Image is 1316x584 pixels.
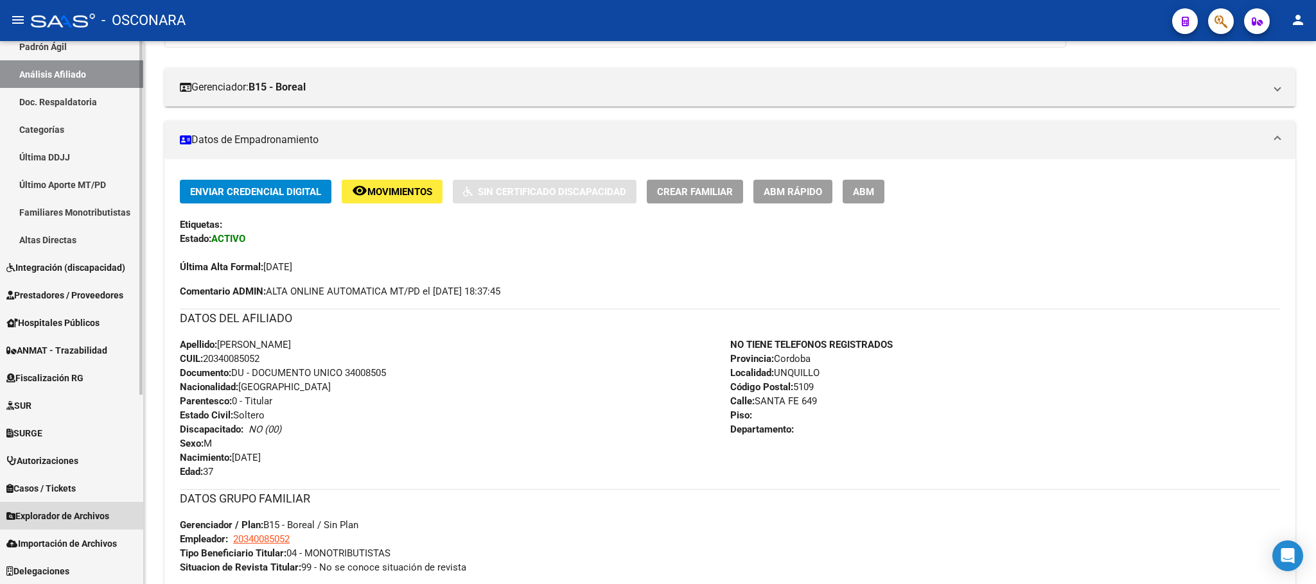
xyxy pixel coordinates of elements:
[10,12,26,28] mat-icon: menu
[730,367,774,379] strong: Localidad:
[180,395,232,407] strong: Parentesco:
[1290,12,1306,28] mat-icon: person
[843,180,884,203] button: ABM
[180,309,1280,327] h3: DATOS DEL AFILIADO
[647,180,743,203] button: Crear Familiar
[180,452,232,463] strong: Nacimiento:
[764,186,822,198] span: ABM Rápido
[6,537,117,551] span: Importación de Archivos
[180,424,243,435] strong: Discapacitado:
[180,286,266,297] strong: Comentario ADMIN:
[6,261,125,275] span: Integración (discapacidad)
[180,219,222,230] strong: Etiquetas:
[180,133,1265,147] mat-panel-title: Datos de Empadronamiento
[180,381,331,393] span: [GEOGRAPHIC_DATA]
[180,547,390,559] span: 04 - MONOTRIBUTISTAS
[853,186,874,198] span: ABM
[6,426,42,440] span: SURGE
[180,466,213,477] span: 37
[180,490,1280,508] h3: DATOS GRUPO FAMILIAR
[180,409,265,421] span: Soltero
[180,284,500,298] span: ALTA ONLINE AUTOMATICA MT/PD el [DATE] 18:37:45
[180,367,386,379] span: DU - DOCUMENTO UNICO 34008505
[180,466,203,477] strong: Edad:
[657,186,733,198] span: Crear Familiar
[180,533,228,545] strong: Empleador:
[180,353,203,365] strong: CUIL:
[190,186,321,198] span: Enviar Credencial Digital
[730,381,793,393] strong: Código Postal:
[211,233,245,245] strong: ACTIVO
[6,564,69,578] span: Delegaciones
[101,6,186,35] span: - OSCONARA
[233,533,290,545] span: 20340085052
[6,454,78,468] span: Autorizaciones
[352,183,367,198] mat-icon: remove_red_eye
[180,519,358,531] span: B15 - Boreal / Sin Plan
[730,395,817,407] span: SANTA FE 649
[180,562,466,573] span: 99 - No se conoce situación de revista
[180,562,301,573] strong: Situacion de Revista Titular:
[180,409,233,421] strong: Estado Civil:
[249,424,281,435] i: NO (00)
[164,121,1295,159] mat-expansion-panel-header: Datos de Empadronamiento
[180,367,231,379] strong: Documento:
[6,316,100,330] span: Hospitales Públicos
[6,371,83,385] span: Fiscalización RG
[180,547,286,559] strong: Tipo Beneficiario Titular:
[180,261,263,273] strong: Última Alta Formal:
[730,381,814,393] span: 5109
[730,367,820,379] span: UNQUILLO
[730,353,774,365] strong: Provincia:
[180,452,261,463] span: [DATE]
[730,409,752,421] strong: Piso:
[730,395,755,407] strong: Calle:
[180,233,211,245] strong: Estado:
[753,180,832,203] button: ABM Rápido
[6,399,31,413] span: SUR
[453,180,636,203] button: Sin Certificado Discapacidad
[180,381,238,393] strong: Nacionalidad:
[180,519,263,531] strong: Gerenciador / Plan:
[180,438,212,449] span: M
[164,68,1295,107] mat-expansion-panel-header: Gerenciador:B15 - Boreal
[180,438,204,449] strong: Sexo:
[249,80,306,94] strong: B15 - Boreal
[6,481,76,495] span: Casos / Tickets
[367,186,432,198] span: Movimientos
[1272,540,1303,571] div: Open Intercom Messenger
[180,80,1265,94] mat-panel-title: Gerenciador:
[180,339,217,350] strong: Apellido:
[180,180,331,203] button: Enviar Credencial Digital
[730,339,893,350] strong: NO TIENE TELEFONOS REGISTRADOS
[478,186,626,198] span: Sin Certificado Discapacidad
[342,180,443,203] button: Movimientos
[730,353,811,365] span: Cordoba
[6,343,107,357] span: ANMAT - Trazabilidad
[180,395,272,407] span: 0 - Titular
[180,261,292,273] span: [DATE]
[180,353,259,365] span: 20340085052
[6,288,123,302] span: Prestadores / Proveedores
[6,509,109,523] span: Explorador de Archivos
[180,339,291,350] span: [PERSON_NAME]
[730,424,794,435] strong: Departamento:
